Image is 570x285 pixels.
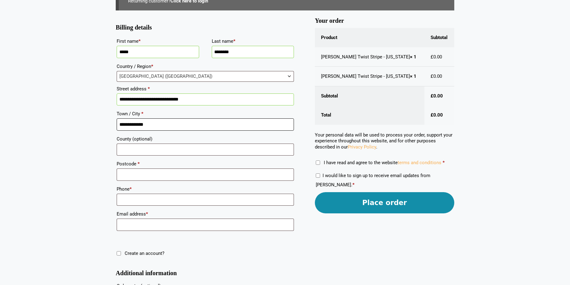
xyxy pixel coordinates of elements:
[117,159,294,168] label: Postcode
[431,54,442,60] bdi: 0.00
[132,136,152,142] span: (optional)
[398,160,441,165] a: terms and conditions
[117,71,294,81] span: United Kingdom (UK)
[431,112,433,118] span: £
[315,28,424,47] th: Product
[125,251,164,256] span: Create an account?
[316,173,320,178] input: I would like to sign up to receive email updates from [PERSON_NAME].
[315,86,424,106] th: Subtotal
[117,251,121,255] input: Create an account?
[431,73,433,79] span: £
[316,160,320,165] input: I have read and agree to the websiteterms and conditions *
[431,93,433,99] span: £
[315,20,454,22] h3: Your order
[316,173,430,188] label: I would like to sign up to receive email updates from [PERSON_NAME].
[431,93,443,99] bdi: 0.00
[424,28,454,47] th: Subtotal
[431,73,442,79] bdi: 0.00
[212,37,294,46] label: Last name
[117,71,294,82] span: Country / Region
[116,272,295,275] h3: Additional information
[348,144,376,150] a: Privacy Policy
[315,192,454,213] button: Place order
[116,26,295,29] h3: Billing details
[117,184,294,194] label: Phone
[315,132,454,150] p: Your personal data will be used to process your order, support your experience throughout this we...
[410,54,416,60] strong: × 1
[117,209,294,219] label: Email address
[117,134,294,144] label: County
[431,112,443,118] bdi: 0.00
[410,73,416,79] strong: × 1
[117,109,294,118] label: Town / City
[315,105,424,125] th: Total
[117,84,294,93] label: Street address
[443,160,445,165] abbr: required
[315,47,424,67] td: [PERSON_NAME] Twist Stripe - [US_STATE]
[324,160,441,165] span: I have read and agree to the website
[431,54,433,60] span: £
[315,67,424,86] td: [PERSON_NAME] Twist Stripe - [US_STATE]
[117,37,199,46] label: First name
[117,62,294,71] label: Country / Region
